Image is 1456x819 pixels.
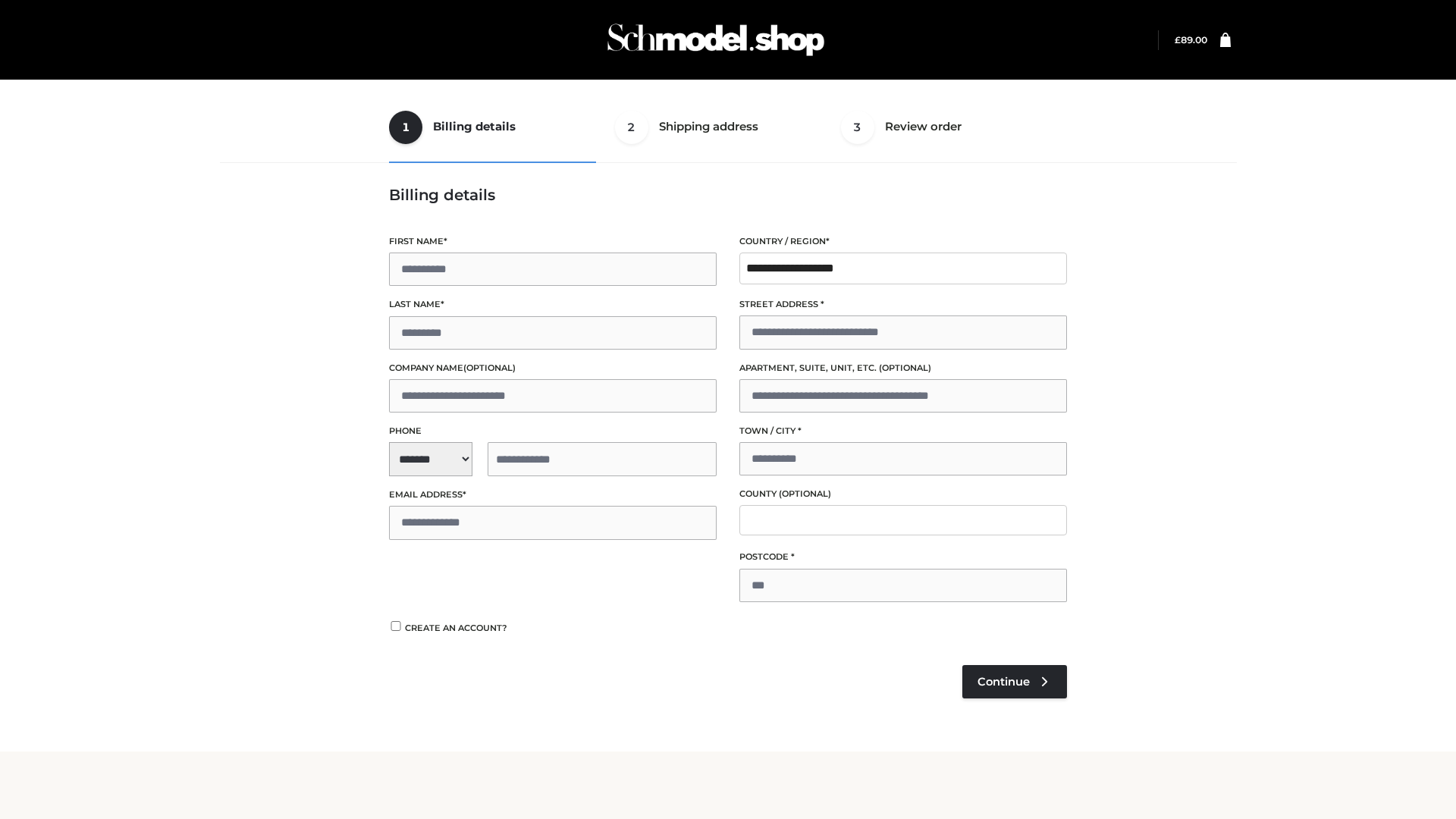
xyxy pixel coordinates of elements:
[1175,34,1207,45] a: £89.00
[739,424,1067,438] label: Town / City
[389,621,403,631] input: Create an account?
[389,297,717,312] label: Last name
[1175,34,1207,45] bdi: 89.00
[739,487,1067,501] label: County
[739,234,1067,249] label: Country / Region
[1175,34,1181,45] span: £
[389,186,1067,204] h3: Billing details
[389,234,717,249] label: First name
[739,297,1067,312] label: Street address
[739,361,1067,375] label: Apartment, suite, unit, etc.
[962,665,1067,698] a: Continue
[739,550,1067,564] label: Postcode
[602,10,830,70] img: Schmodel Admin 964
[389,488,717,502] label: Email address
[405,623,507,633] span: Create an account?
[389,361,717,375] label: Company name
[779,488,831,499] span: (optional)
[389,424,717,438] label: Phone
[977,675,1030,689] span: Continue
[879,362,931,373] span: (optional)
[463,362,516,373] span: (optional)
